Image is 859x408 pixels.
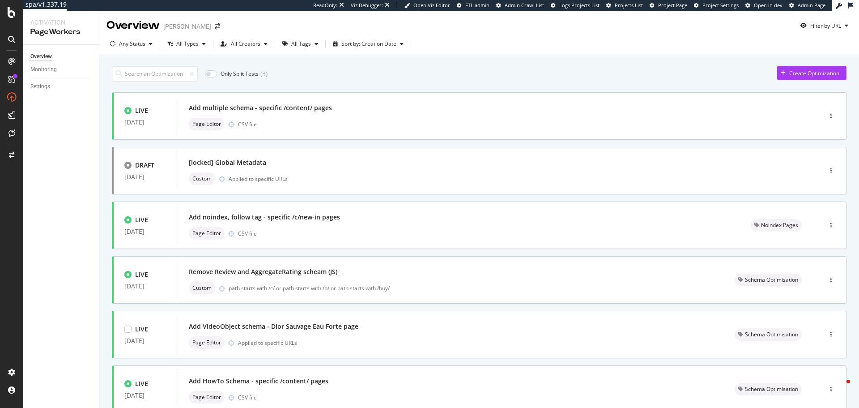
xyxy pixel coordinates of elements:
div: Viz Debugger: [351,2,383,9]
div: Create Optimization [789,69,839,77]
div: LIVE [135,325,148,334]
div: Settings [30,82,50,91]
a: Project Settings [694,2,739,9]
div: neutral label [735,274,802,286]
span: Schema Optimisation [745,387,798,392]
a: FTL admin [457,2,489,9]
div: ReadOnly: [313,2,337,9]
span: Project Settings [702,2,739,9]
button: Create Optimization [777,66,846,80]
a: Admin Crawl List [496,2,544,9]
span: Admin Crawl List [505,2,544,9]
input: Search an Optimization [112,66,198,82]
div: neutral label [189,227,225,240]
div: LIVE [135,106,148,115]
div: Only Split Tests [221,70,259,77]
div: All Creators [231,41,260,47]
div: neutral label [751,219,802,232]
div: [locked] Global Metadata [189,158,266,167]
div: Add noindex, follow tag - specific /c/new-in pages [189,213,340,222]
span: Admin Page [798,2,825,9]
a: Settings [30,82,93,91]
span: Schema Optimisation [745,332,798,337]
a: Monitoring [30,65,93,74]
a: Open in dev [745,2,782,9]
div: neutral label [189,118,225,130]
button: All Types [164,37,209,51]
div: [DATE] [124,392,167,399]
button: Any Status [106,37,156,51]
div: neutral label [189,336,225,349]
div: CSV file [238,120,257,128]
div: Activation [30,18,92,27]
span: Open in dev [754,2,782,9]
span: Projects List [615,2,643,9]
div: arrow-right-arrow-left [215,23,220,30]
iframe: Intercom live chat [829,378,850,399]
div: neutral label [189,172,215,185]
button: Sort by: Creation Date [329,37,407,51]
div: ( 3 ) [260,69,268,78]
div: All Tags [291,41,311,47]
div: Remove Review and AggregateRating scheam (JS) [189,267,337,276]
a: Projects List [606,2,643,9]
div: Filter by URL [810,22,841,30]
span: Logs Projects List [559,2,600,9]
div: Overview [30,52,52,61]
div: CSV file [238,230,257,237]
div: [DATE] [124,173,167,180]
div: All Types [176,41,199,47]
div: [DATE] [124,119,167,126]
div: path starts with /c/ or path starts with /b/ or path starts with /buy/ [229,284,713,292]
div: LIVE [135,270,148,279]
span: Project Page [658,2,687,9]
div: neutral label [735,328,802,341]
span: Schema Optimisation [745,277,798,283]
div: Add VideoObject schema - Dior Sauvage Eau Forte page [189,322,358,331]
div: [DATE] [124,283,167,290]
span: Page Editor [192,395,221,400]
button: All Tags [279,37,322,51]
div: [PERSON_NAME] [163,22,211,31]
div: Add HowTo Schema - specific /content/ pages [189,377,328,386]
div: [DATE] [124,337,167,344]
div: Sort by: Creation Date [341,41,396,47]
div: LIVE [135,215,148,224]
div: [DATE] [124,228,167,235]
div: PageWorkers [30,27,92,37]
span: Custom [192,176,212,181]
span: Page Editor [192,340,221,345]
div: Any Status [119,41,145,47]
span: Custom [192,285,212,291]
button: Filter by URL [797,18,852,33]
a: Project Page [650,2,687,9]
div: LIVE [135,379,148,388]
div: CSV file [238,394,257,401]
div: Overview [106,18,160,33]
div: Add multiple schema - specific /content/ pages [189,103,332,112]
div: neutral label [735,383,802,395]
div: neutral label [189,391,225,404]
span: Noindex Pages [761,223,798,228]
span: Open Viz Editor [413,2,450,9]
span: Page Editor [192,231,221,236]
div: DRAFT [135,161,154,170]
a: Overview [30,52,93,61]
a: Open Viz Editor [404,2,450,9]
div: neutral label [189,282,215,294]
div: Monitoring [30,65,57,74]
div: Applied to specific URLs [238,339,297,347]
span: Page Editor [192,121,221,127]
a: Admin Page [789,2,825,9]
button: All Creators [217,37,271,51]
div: Applied to specific URLs [229,175,288,183]
span: FTL admin [465,2,489,9]
a: Logs Projects List [551,2,600,9]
